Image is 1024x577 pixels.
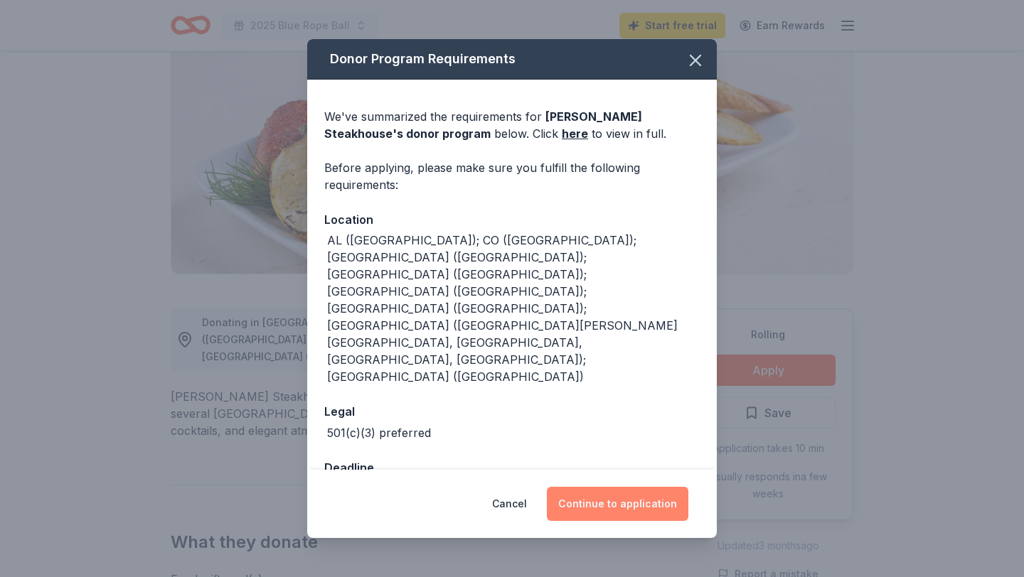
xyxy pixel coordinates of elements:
a: here [562,125,588,142]
div: Donor Program Requirements [307,39,717,80]
div: AL ([GEOGRAPHIC_DATA]); CO ([GEOGRAPHIC_DATA]); [GEOGRAPHIC_DATA] ([GEOGRAPHIC_DATA]); [GEOGRAPHI... [327,232,700,385]
div: We've summarized the requirements for below. Click to view in full. [324,108,700,142]
button: Continue to application [547,487,688,521]
div: 501(c)(3) preferred [327,424,431,441]
div: Before applying, please make sure you fulfill the following requirements: [324,159,700,193]
div: Deadline [324,458,700,477]
div: Location [324,210,700,229]
div: Legal [324,402,700,421]
button: Cancel [492,487,527,521]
